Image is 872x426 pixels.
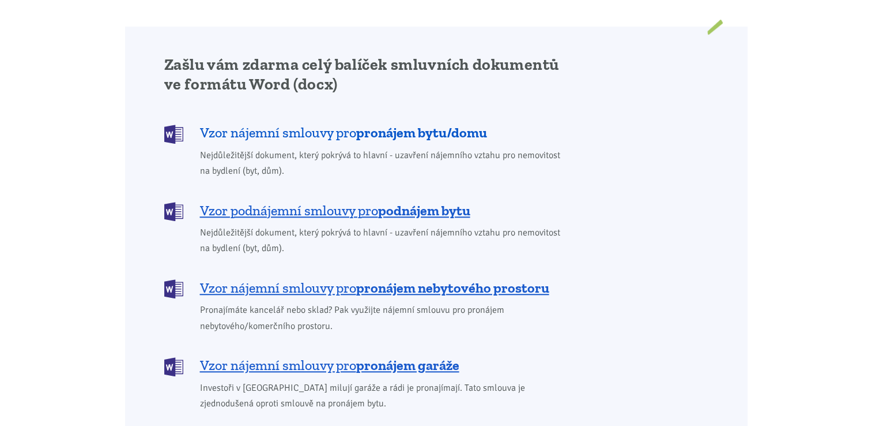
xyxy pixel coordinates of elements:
[200,302,568,334] span: Pronajímáte kancelář nebo sklad? Pak využijte nájemní smlouvu pro pronájem nebytového/komerčního ...
[200,124,487,142] span: Vzor nájemní smlouvy pro
[164,278,568,297] a: Vzor nájemní smlouvy propronájem nebytového prostoru
[200,356,459,375] span: Vzor nájemní smlouvy pro
[164,55,568,94] h2: Zašlu vám zdarma celý balíček smluvních dokumentů ve formátu Word (docx)
[164,356,568,375] a: Vzor nájemní smlouvy propronájem garáže
[200,148,568,179] span: Nejdůležitější dokument, který pokrývá to hlavní - uzavření nájemního vztahu pro nemovitost na by...
[164,357,183,376] img: DOCX (Word)
[164,201,568,220] a: Vzor podnájemní smlouvy propodnájem bytu
[356,124,487,141] b: pronájem bytu/domu
[200,380,568,412] span: Investoři v [GEOGRAPHIC_DATA] milují garáže a rádi je pronajímají. Tato smlouva je zjednodušená o...
[164,279,183,298] img: DOCX (Word)
[164,125,183,144] img: DOCX (Word)
[378,202,470,219] b: podnájem bytu
[164,124,568,143] a: Vzor nájemní smlouvy propronájem bytu/domu
[200,201,470,220] span: Vzor podnájemní smlouvy pro
[164,202,183,221] img: DOCX (Word)
[356,357,459,373] b: pronájem garáže
[200,225,568,256] span: Nejdůležitější dokument, který pokrývá to hlavní - uzavření nájemního vztahu pro nemovitost na by...
[200,279,549,297] span: Vzor nájemní smlouvy pro
[356,279,549,296] b: pronájem nebytového prostoru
